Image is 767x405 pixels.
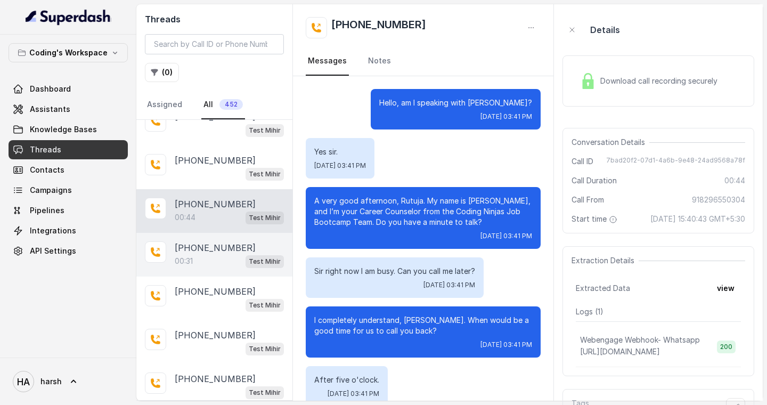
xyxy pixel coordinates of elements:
[572,214,619,224] span: Start time
[26,9,111,26] img: light.svg
[600,76,722,86] span: Download call recording securely
[572,255,639,266] span: Extraction Details
[30,104,70,115] span: Assistants
[572,175,617,186] span: Call Duration
[175,256,193,266] p: 00:31
[249,213,281,223] p: Test Mihir
[249,256,281,267] p: Test Mihir
[30,185,72,196] span: Campaigns
[572,195,604,205] span: Call From
[145,63,179,82] button: (0)
[175,212,195,223] p: 00:44
[314,266,475,277] p: Sir right now I am busy. Can you call me later?
[306,47,349,76] a: Messages
[30,124,97,135] span: Knowledge Bases
[314,161,366,170] span: [DATE] 03:41 PM
[9,201,128,220] a: Pipelines
[9,181,128,200] a: Campaigns
[9,100,128,119] a: Assistants
[576,283,630,294] span: Extracted Data
[590,23,620,36] p: Details
[9,79,128,99] a: Dashboard
[366,47,393,76] a: Notes
[480,341,532,349] span: [DATE] 03:41 PM
[306,47,541,76] nav: Tabs
[572,156,593,167] span: Call ID
[650,214,745,224] span: [DATE] 15:40:43 GMT+5:30
[580,73,596,89] img: Lock Icon
[9,140,128,159] a: Threads
[40,376,62,387] span: harsh
[201,91,245,119] a: All452
[30,225,76,236] span: Integrations
[9,160,128,180] a: Contacts
[724,175,745,186] span: 00:44
[30,165,64,175] span: Contacts
[692,195,745,205] span: 918296550304
[145,91,184,119] a: Assigned
[711,279,741,298] button: view
[576,306,741,317] p: Logs ( 1 )
[572,137,649,148] span: Conversation Details
[30,84,71,94] span: Dashboard
[175,285,256,298] p: [PHONE_NUMBER]
[331,17,426,38] h2: [PHONE_NUMBER]
[314,196,532,228] p: A very good afternoon, Rutuja. My name is [PERSON_NAME], and I’m your Career Counselor from the C...
[9,241,128,261] a: API Settings
[17,376,30,387] text: HA
[175,154,256,167] p: [PHONE_NUMBER]
[30,246,76,256] span: API Settings
[480,112,532,121] span: [DATE] 03:41 PM
[423,281,475,289] span: [DATE] 03:41 PM
[9,43,128,62] button: Coding's Workspace
[249,125,281,136] p: Test Mihir
[219,99,243,110] span: 452
[717,341,736,353] span: 200
[29,46,108,59] p: Coding's Workspace
[9,367,128,396] a: harsh
[314,315,532,336] p: I completely understand, [PERSON_NAME]. When would be a good time for us to call you back?
[249,169,281,180] p: Test Mihir
[175,329,256,342] p: [PHONE_NUMBER]
[606,156,745,167] span: 7bad20f2-07d1-4a6b-9e48-24ad9568a78f
[314,375,379,385] p: After five o'clock.
[580,347,660,356] span: [URL][DOMAIN_NAME]
[30,205,64,216] span: Pipelines
[145,34,284,54] input: Search by Call ID or Phone Number
[580,335,700,345] p: Webengage Webhook- Whatsapp
[175,241,256,254] p: [PHONE_NUMBER]
[249,300,281,311] p: Test Mihir
[314,147,366,157] p: Yes sir.
[480,232,532,240] span: [DATE] 03:41 PM
[249,387,281,398] p: Test Mihir
[175,198,256,210] p: [PHONE_NUMBER]
[249,344,281,354] p: Test Mihir
[145,13,284,26] h2: Threads
[175,372,256,385] p: [PHONE_NUMBER]
[30,144,61,155] span: Threads
[379,98,532,108] p: Hello, am I speaking with [PERSON_NAME]?
[328,390,379,398] span: [DATE] 03:41 PM
[9,221,128,240] a: Integrations
[145,91,284,119] nav: Tabs
[9,120,128,139] a: Knowledge Bases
